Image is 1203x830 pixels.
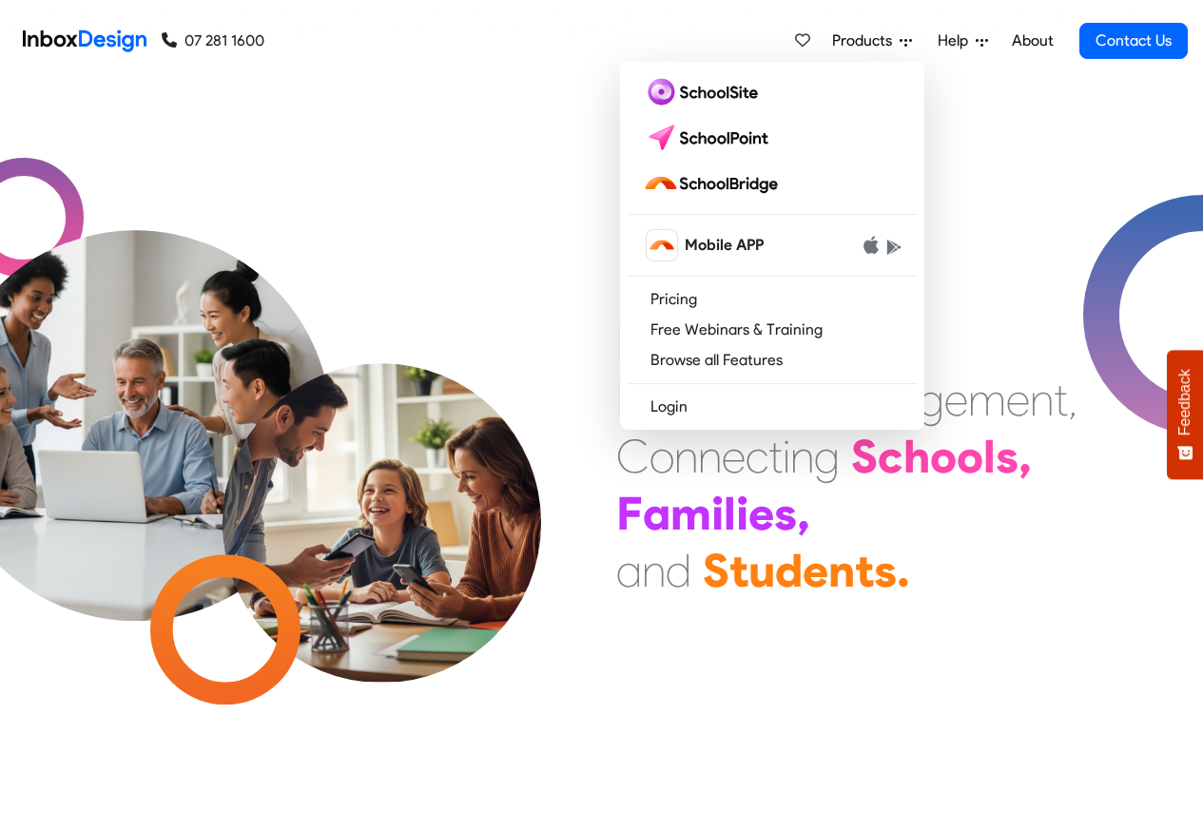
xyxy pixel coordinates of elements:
[729,542,748,599] div: t
[878,428,903,485] div: c
[855,542,874,599] div: t
[650,428,674,485] div: o
[628,345,917,376] a: Browse all Features
[944,371,968,428] div: e
[814,428,840,485] div: g
[874,542,897,599] div: s
[790,428,814,485] div: n
[1167,350,1203,479] button: Feedback - Show survey
[938,29,976,52] span: Help
[1019,428,1032,485] div: ,
[711,485,724,542] div: i
[616,314,1077,599] div: Maximising Efficient & Engagement, Connecting Schools, Families, and Students.
[620,62,924,430] div: Products
[698,428,722,485] div: n
[930,22,996,60] a: Help
[768,428,783,485] div: t
[666,542,691,599] div: d
[724,485,736,542] div: l
[748,542,775,599] div: u
[647,230,677,261] img: schoolbridge icon
[746,428,768,485] div: c
[643,123,777,153] img: schoolpoint logo
[996,428,1019,485] div: s
[903,428,930,485] div: h
[1068,371,1077,428] div: ,
[797,485,810,542] div: ,
[832,29,900,52] span: Products
[828,542,855,599] div: n
[968,371,1006,428] div: m
[983,428,996,485] div: l
[643,168,786,199] img: schoolbridge logo
[616,428,650,485] div: C
[628,392,917,422] a: Login
[628,284,917,315] a: Pricing
[783,428,790,485] div: i
[825,22,920,60] a: Products
[674,428,698,485] div: n
[1006,371,1030,428] div: e
[616,314,653,371] div: M
[628,315,917,345] a: Free Webinars & Training
[628,222,917,268] a: schoolbridge icon Mobile APP
[1006,22,1058,60] a: About
[1079,23,1188,59] a: Contact Us
[748,485,774,542] div: e
[643,485,670,542] div: a
[851,428,878,485] div: S
[616,485,643,542] div: F
[1176,369,1193,435] span: Feedback
[774,485,797,542] div: s
[736,485,748,542] div: i
[722,428,746,485] div: e
[957,428,983,485] div: o
[642,542,666,599] div: n
[897,542,910,599] div: .
[616,542,642,599] div: a
[803,542,828,599] div: e
[685,234,764,257] span: Mobile APP
[643,77,766,107] img: schoolsite logo
[670,485,711,542] div: m
[775,542,803,599] div: d
[930,428,957,485] div: o
[162,29,264,52] a: 07 281 1600
[1054,371,1068,428] div: t
[616,371,640,428] div: E
[1030,371,1054,428] div: n
[919,371,944,428] div: g
[703,542,729,599] div: S
[183,284,581,683] img: parents_with_child.png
